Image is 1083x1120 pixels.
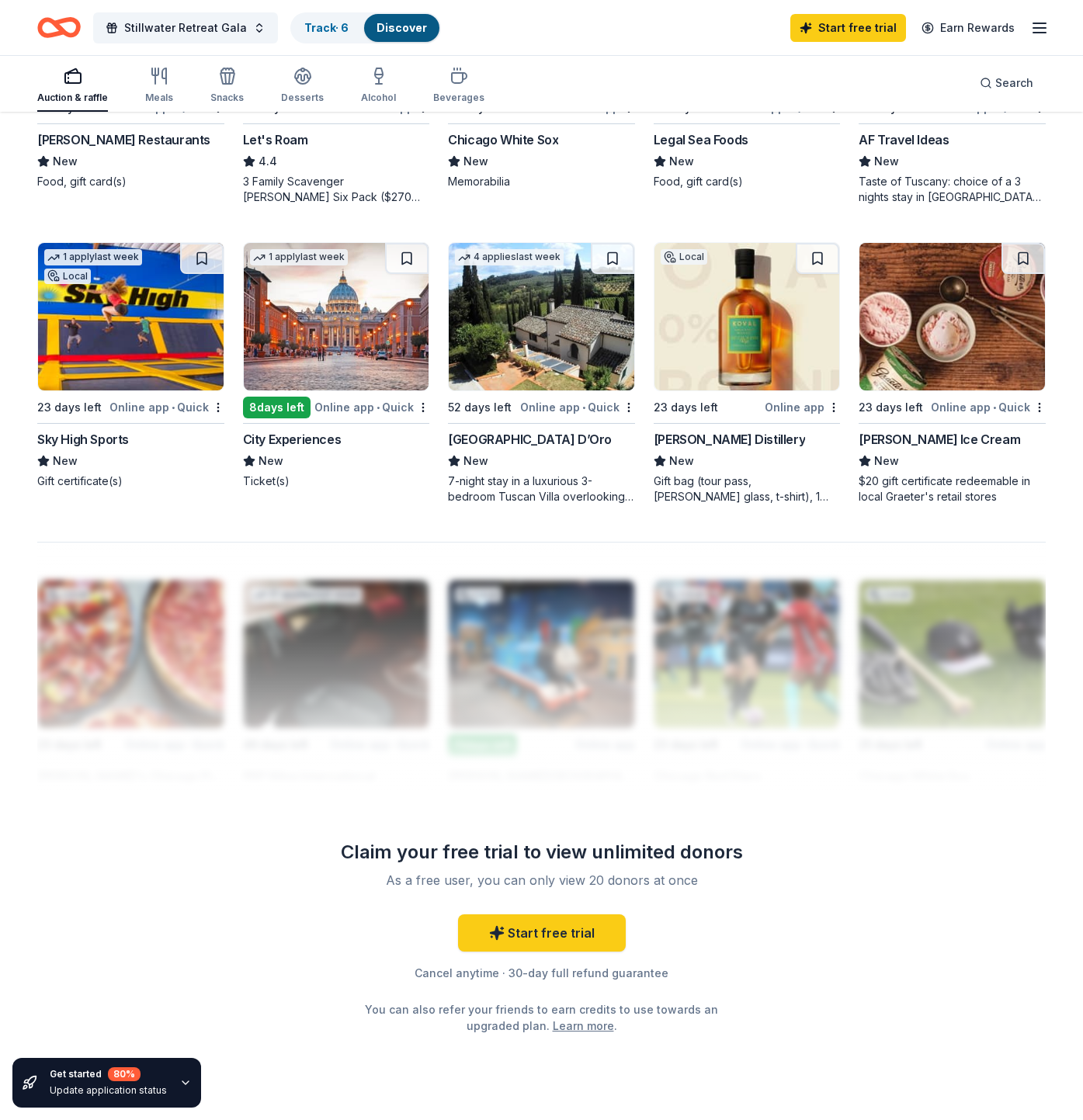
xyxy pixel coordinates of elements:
span: New [259,452,283,470]
div: 4 applies last week [455,249,564,265]
div: You can also refer your friends to earn credits to use towards an upgraded plan. . [362,1001,722,1034]
span: • [582,401,585,414]
div: Sky High Sports [37,430,129,449]
div: Gift certificate(s) [37,473,224,489]
div: Online app Quick [109,397,224,417]
img: Image for City Experiences [244,243,429,390]
a: Start free trial [458,914,626,952]
div: Snacks [210,92,244,104]
div: 23 days left [859,398,923,417]
button: Desserts [281,61,324,112]
span: New [874,152,899,171]
div: Online app [765,397,840,417]
div: As a free user, you can only view 20 donors at once [337,871,747,889]
button: Search [967,68,1046,99]
a: Home [37,9,81,46]
div: Chicago White Sox [448,130,558,149]
a: Image for City Experiences1 applylast week8days leftOnline app•QuickCity ExperiencesNewTicket(s) [243,242,430,489]
span: Stillwater Retreat Gala [124,19,247,37]
div: Beverages [433,92,484,104]
span: New [669,152,694,171]
div: [PERSON_NAME] Distillery [654,430,805,449]
div: Online app Quick [314,397,429,417]
img: Image for Villa Sogni D’Oro [449,243,634,390]
button: Beverages [433,61,484,112]
div: Cancel anytime · 30-day full refund guarantee [318,964,765,983]
div: 7-night stay in a luxurious 3-bedroom Tuscan Villa overlooking a vineyard and the ancient walled ... [448,473,635,505]
div: Update application status [50,1084,167,1097]
div: Meals [145,92,173,104]
span: 4.4 [259,152,277,171]
button: Track· 6Discover [290,12,441,43]
div: [GEOGRAPHIC_DATA] D’Oro [448,430,612,449]
span: New [53,152,78,171]
a: Discover [377,21,427,34]
div: [PERSON_NAME] Restaurants [37,130,210,149]
div: Let's Roam [243,130,308,149]
span: New [53,452,78,470]
div: AF Travel Ideas [859,130,949,149]
div: 1 apply last week [44,249,142,265]
div: 52 days left [448,398,512,417]
button: Snacks [210,61,244,112]
a: Image for Villa Sogni D’Oro4 applieslast week52 days leftOnline app•Quick[GEOGRAPHIC_DATA] D’OroN... [448,242,635,505]
div: Local [44,269,91,284]
div: 1 apply last week [250,249,348,265]
button: Meals [145,61,173,112]
span: New [669,452,694,470]
div: 80 % [108,1067,141,1081]
a: Earn Rewards [912,14,1024,42]
span: • [172,102,175,114]
div: Memorabilia [448,174,635,189]
span: New [463,452,488,470]
div: Local [661,249,707,265]
img: Image for Sky High Sports [38,243,224,390]
div: 23 days left [654,398,718,417]
div: Auction & raffle [37,92,108,104]
div: Online app Quick [931,397,1046,417]
div: Claim your free trial to view unlimited donors [318,840,765,865]
div: Online app Quick [520,397,635,417]
div: Desserts [281,92,324,104]
span: New [874,452,899,470]
div: City Experiences [243,430,342,449]
span: • [787,102,790,114]
img: Image for Graeter's Ice Cream [859,243,1045,390]
a: Start free trial [790,14,906,42]
div: 23 days left [37,398,102,417]
button: Alcohol [361,61,396,112]
a: Track· 6 [304,21,349,34]
button: Stillwater Retreat Gala [93,12,278,43]
a: Learn more [553,1018,614,1034]
div: [PERSON_NAME] Ice Cream [859,430,1020,449]
a: Image for KOVAL DistilleryLocal23 days leftOnline app[PERSON_NAME] DistilleryNewGift bag (tour pa... [654,242,841,505]
span: • [377,401,380,414]
div: Legal Sea Foods [654,130,748,149]
button: Auction & raffle [37,61,108,112]
div: 8 days left [243,397,311,418]
div: Ticket(s) [243,473,430,489]
div: Get started [50,1067,167,1081]
div: Food, gift card(s) [37,174,224,189]
div: Food, gift card(s) [654,174,841,189]
span: • [993,401,996,414]
span: New [463,152,488,171]
span: • [172,401,175,414]
a: Image for Graeter's Ice Cream23 days leftOnline app•Quick[PERSON_NAME] Ice CreamNew$20 gift certi... [859,242,1046,505]
img: Image for KOVAL Distillery [654,243,840,390]
div: 3 Family Scavenger [PERSON_NAME] Six Pack ($270 Value), 2 Date Night Scavenger [PERSON_NAME] Two ... [243,174,430,205]
div: Taste of Tuscany: choice of a 3 nights stay in [GEOGRAPHIC_DATA] or a 5 night stay in [GEOGRAPHIC... [859,174,1046,205]
span: • [993,102,996,114]
div: $20 gift certificate redeemable in local Graeter's retail stores [859,473,1046,505]
div: Alcohol [361,92,396,104]
a: Image for Sky High Sports1 applylast weekLocal23 days leftOnline app•QuickSky High SportsNewGift ... [37,242,224,489]
span: Search [995,74,1033,92]
div: Gift bag (tour pass, [PERSON_NAME] glass, t-shirt), 1 private tour for 20 guests, 1 host your cha... [654,473,841,505]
